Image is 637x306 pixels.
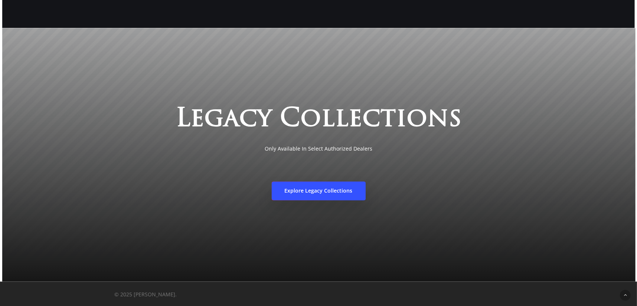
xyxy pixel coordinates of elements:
span: a [223,104,239,135]
p: Only Available In Select Authorized Dealers [65,144,571,154]
span: c [362,104,380,135]
span: L [176,104,190,135]
span: l [321,104,335,135]
span: e [190,104,204,135]
span: e [349,104,362,135]
span: t [380,104,396,135]
span: c [239,104,257,135]
h3: Legacy Collections [65,104,571,135]
span: i [396,104,406,135]
span: y [257,104,272,135]
span: o [406,104,427,135]
p: © 2025 [PERSON_NAME]. [114,290,280,299]
a: Back to top [620,290,631,301]
span: C [280,104,300,135]
span: l [335,104,349,135]
span: n [427,104,448,135]
span: o [300,104,321,135]
span: Explore Legacy Collections [285,187,353,194]
a: Explore Legacy Collections [272,181,366,200]
span: s [448,104,461,135]
span: g [204,104,223,135]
